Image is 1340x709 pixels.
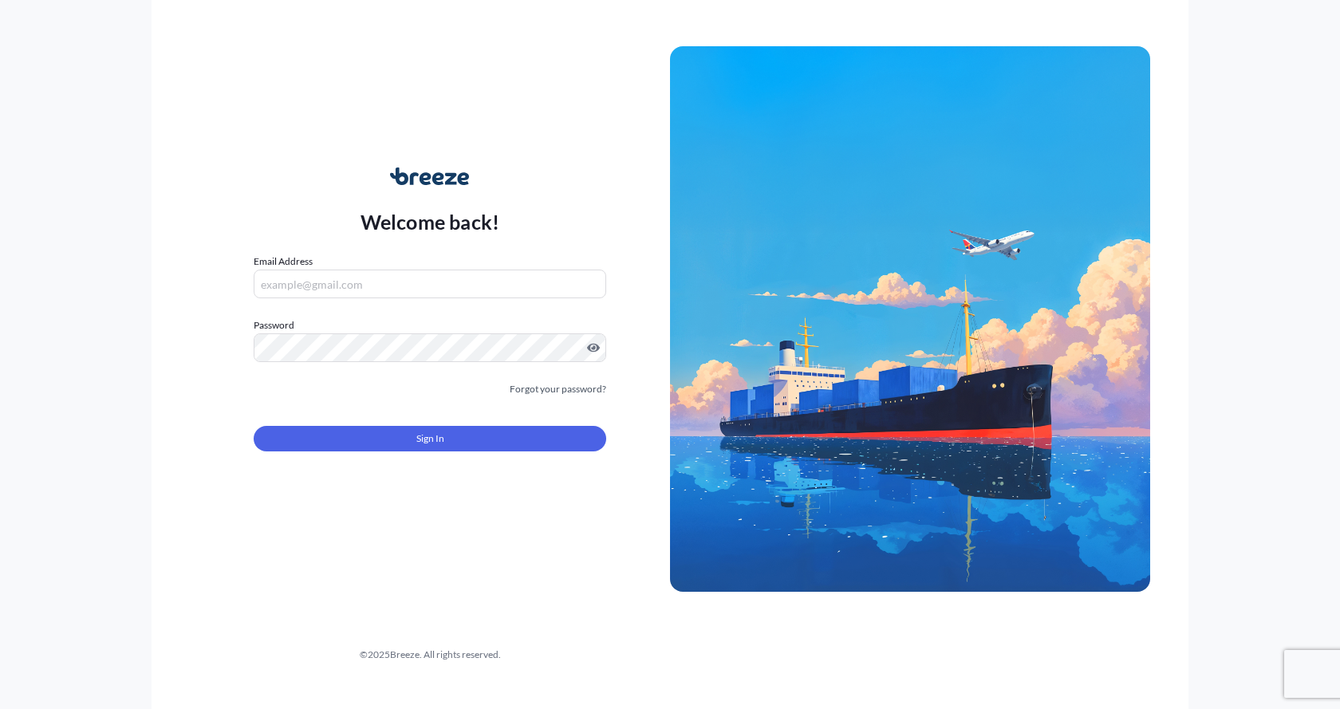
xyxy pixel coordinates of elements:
[361,209,500,234] p: Welcome back!
[254,270,606,298] input: example@gmail.com
[254,426,606,451] button: Sign In
[190,647,670,663] div: © 2025 Breeze. All rights reserved.
[510,381,606,397] a: Forgot your password?
[670,46,1150,592] img: Ship illustration
[416,431,444,447] span: Sign In
[254,317,606,333] label: Password
[587,341,600,354] button: Show password
[254,254,313,270] label: Email Address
